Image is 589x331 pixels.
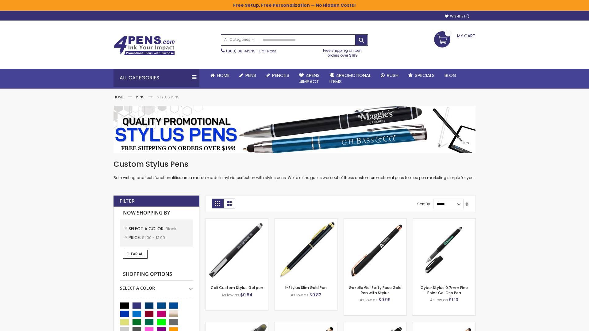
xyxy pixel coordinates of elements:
[344,218,406,223] a: Gazelle Gel Softy Rose Gold Pen with Stylus-Black
[234,69,261,82] a: Pens
[120,207,193,219] strong: Now Shopping by
[126,251,144,257] span: Clear All
[211,285,263,290] a: Cali Custom Stylus Gel pen
[275,322,337,327] a: Islander Softy Rose Gold Gel Pen with Stylus-Black
[206,218,268,223] a: Cali Custom Stylus Gel pen-Black
[245,72,256,78] span: Pens
[114,94,124,100] a: Home
[413,218,475,223] a: Cyber Stylus 0.7mm Fine Point Gel Grip Pen-Black
[123,250,148,258] a: Clear All
[344,322,406,327] a: Custom Soft Touch® Metal Pens with Stylus-Black
[157,94,179,100] strong: Stylus Pens
[376,69,403,82] a: Rush
[294,69,325,89] a: 4Pens4impact
[120,198,135,204] strong: Filter
[114,69,199,87] div: All Categories
[275,219,337,281] img: I-Stylus Slim Gold-Black
[325,69,376,89] a: 4PROMOTIONALITEMS
[114,36,175,55] img: 4Pens Custom Pens and Promotional Products
[114,106,475,153] img: Stylus Pens
[129,234,142,241] span: Price
[114,159,475,169] h1: Custom Stylus Pens
[226,48,256,54] a: (888) 88-4PENS
[212,199,223,208] strong: Grid
[310,292,321,298] span: $0.82
[299,72,320,85] span: 4Pens 4impact
[206,322,268,327] a: Souvenir® Jalan Highlighter Stylus Pen Combo-Black
[421,285,468,295] a: Cyber Stylus 0.7mm Fine Point Gel Grip Pen
[142,235,165,240] span: $1.00 - $1.99
[291,292,309,298] span: As low as
[240,292,252,298] span: $0.84
[206,69,234,82] a: Home
[136,94,144,100] a: Pens
[360,297,378,302] span: As low as
[221,292,239,298] span: As low as
[120,281,193,291] div: Select A Color
[403,69,440,82] a: Specials
[166,226,176,231] span: Black
[445,14,469,19] a: Wishlist
[417,201,430,207] label: Sort By
[221,35,258,45] a: All Categories
[387,72,398,78] span: Rush
[344,219,406,281] img: Gazelle Gel Softy Rose Gold Pen with Stylus-Black
[261,69,294,82] a: Pencils
[226,48,276,54] span: - Call Now!
[285,285,327,290] a: I-Stylus Slim Gold Pen
[415,72,435,78] span: Specials
[329,72,371,85] span: 4PROMOTIONAL ITEMS
[206,219,268,281] img: Cali Custom Stylus Gel pen-Black
[275,218,337,223] a: I-Stylus Slim Gold-Black
[440,69,461,82] a: Blog
[430,297,448,302] span: As low as
[379,297,391,303] span: $0.99
[445,72,456,78] span: Blog
[129,226,166,232] span: Select A Color
[413,322,475,327] a: Gazelle Gel Softy Rose Gold Pen with Stylus - ColorJet-Black
[317,46,368,58] div: Free shipping on pen orders over $199
[413,219,475,281] img: Cyber Stylus 0.7mm Fine Point Gel Grip Pen-Black
[114,159,475,181] div: Both writing and tech functionalities are a match made in hybrid perfection with stylus pens. We ...
[120,268,193,281] strong: Shopping Options
[449,297,458,303] span: $1.10
[224,37,255,42] span: All Categories
[349,285,402,295] a: Gazelle Gel Softy Rose Gold Pen with Stylus
[217,72,229,78] span: Home
[272,72,289,78] span: Pencils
